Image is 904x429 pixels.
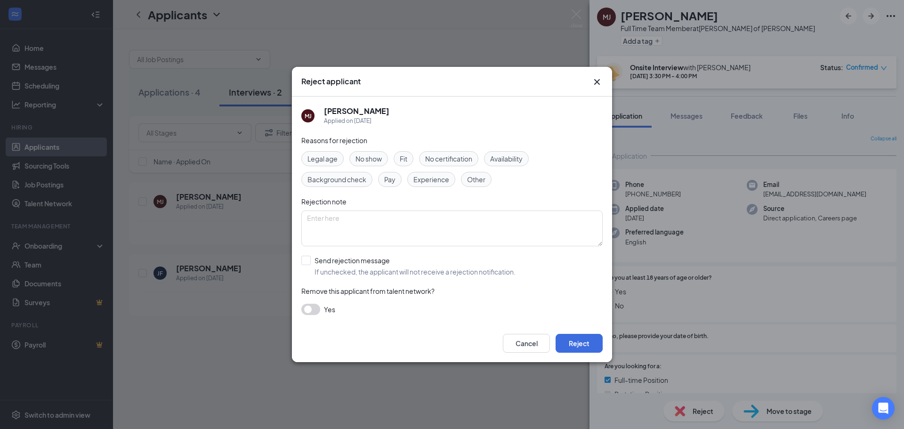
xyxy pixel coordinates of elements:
[324,106,389,116] h5: [PERSON_NAME]
[425,154,472,164] span: No certification
[490,154,523,164] span: Availability
[307,174,366,185] span: Background check
[324,116,389,126] div: Applied on [DATE]
[301,197,347,206] span: Rejection note
[591,76,603,88] button: Close
[307,154,338,164] span: Legal age
[503,334,550,353] button: Cancel
[355,154,382,164] span: No show
[301,76,361,87] h3: Reject applicant
[400,154,407,164] span: Fit
[872,397,895,420] div: Open Intercom Messenger
[413,174,449,185] span: Experience
[301,287,435,295] span: Remove this applicant from talent network?
[591,76,603,88] svg: Cross
[467,174,485,185] span: Other
[301,136,367,145] span: Reasons for rejection
[305,112,312,120] div: MJ
[324,304,335,315] span: Yes
[384,174,395,185] span: Pay
[556,334,603,353] button: Reject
